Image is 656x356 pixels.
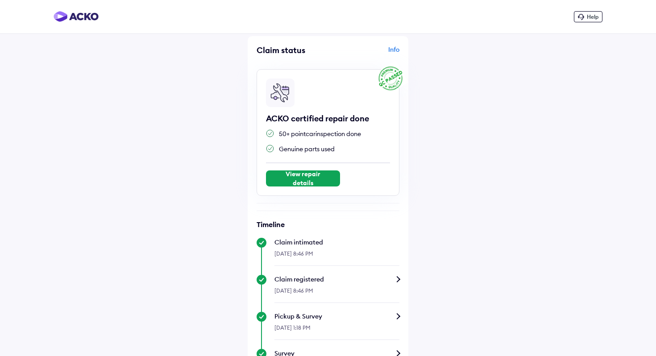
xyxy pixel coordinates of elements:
[266,113,390,124] div: ACKO certified repair done
[274,275,399,284] div: Claim registered
[330,45,399,62] div: Info
[257,220,399,229] h6: Timeline
[587,13,598,20] span: Help
[274,321,399,340] div: [DATE] 1:18 PM
[274,312,399,321] div: Pickup & Survey
[257,45,326,55] div: Claim status
[274,238,399,247] div: Claim intimated
[274,284,399,303] div: [DATE] 8:46 PM
[274,247,399,266] div: [DATE] 8:46 PM
[275,174,331,183] div: View repair details
[279,145,335,154] div: Genuine parts used
[54,11,99,22] img: horizontal-gradient.png
[279,129,361,139] div: 50+ point car inspection done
